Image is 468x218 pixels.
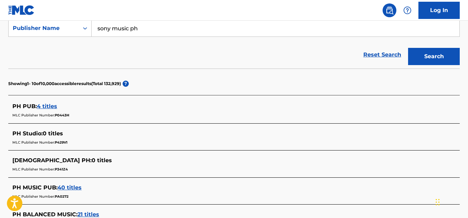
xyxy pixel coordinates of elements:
[385,6,394,14] img: search
[92,157,112,164] span: 0 titles
[8,81,121,87] p: Showing 1 - 10 of 10,000 accessible results (Total 132,929 )
[123,81,129,87] span: ?
[12,211,77,218] span: PH BALANCED MUSIC :
[77,211,99,218] span: 21 titles
[12,184,58,191] span: PH MUSIC PUB :
[401,3,414,17] div: Help
[12,140,55,145] span: MLC Publisher Number:
[43,130,63,137] span: 0 titles
[13,24,75,32] div: Publisher Name
[12,157,92,164] span: [DEMOGRAPHIC_DATA] PH :
[434,185,468,218] iframe: Chat Widget
[383,3,396,17] a: Public Search
[55,140,67,145] span: P429V1
[8,20,460,69] form: Search Form
[12,194,55,199] span: MLC Publisher Number:
[436,192,440,212] div: Drag
[12,167,55,172] span: MLC Publisher Number:
[55,194,69,199] span: PA0272
[55,113,69,117] span: P0443H
[403,6,412,14] img: help
[37,103,57,110] span: 4 titles
[58,184,82,191] span: 40 titles
[12,130,43,137] span: PH Studio :
[55,167,68,172] span: P341Z4
[12,103,37,110] span: PH PUB :
[12,113,55,117] span: MLC Publisher Number:
[8,5,35,15] img: MLC Logo
[408,48,460,65] button: Search
[360,47,405,62] a: Reset Search
[418,2,460,19] a: Log In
